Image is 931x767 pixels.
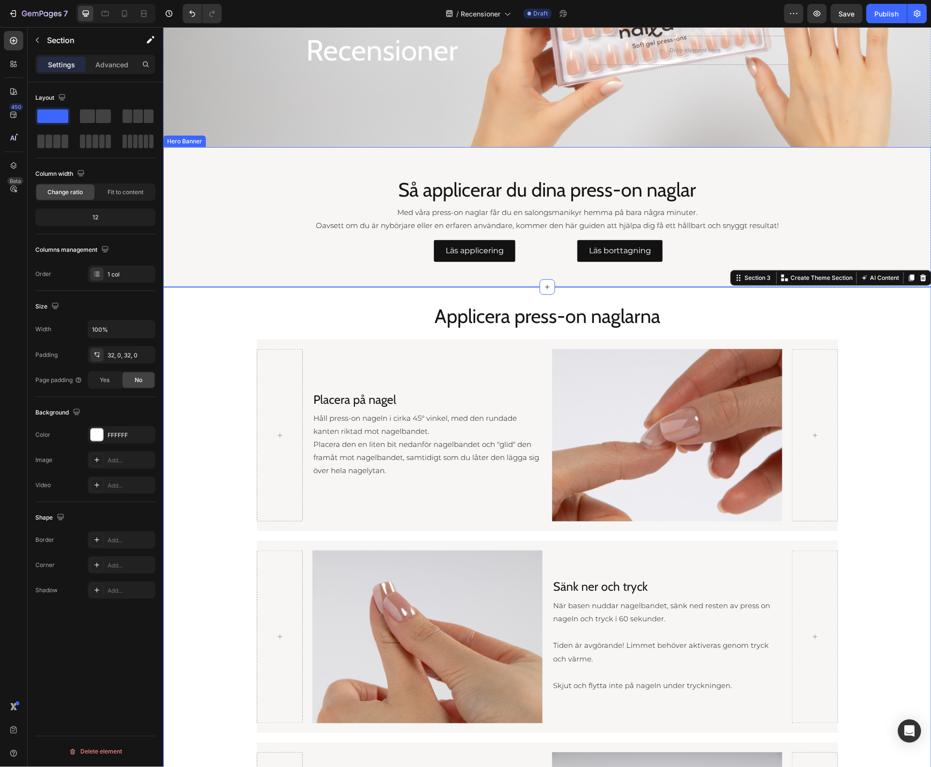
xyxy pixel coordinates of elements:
[461,9,500,19] span: Recensioner
[389,322,619,494] img: gempages_548422866526274507-da26fbdf-b5cf-4b41-b060-049a0d469f8b.jpg
[108,561,153,570] div: Add...
[4,4,72,23] button: 7
[35,456,52,464] div: Image
[35,536,54,544] div: Border
[831,4,863,23] button: Save
[390,552,484,567] span: Sänk ner och tryck
[35,325,51,334] div: Width
[108,431,153,440] div: FFFFFF
[149,523,379,696] img: gempages_548422866526274507-2c3d9109-e5bf-4499-8f41-f3db6eb84979.jpg
[37,211,154,224] div: 12
[150,411,378,450] p: Placera den en liten bit nedanför nagelbandet och "glid" den framåt mot nagelbandet, samtidigt so...
[35,406,82,419] div: Background
[35,376,82,384] div: Page padding
[95,60,128,70] p: Advanced
[48,60,75,70] p: Settings
[839,10,855,18] span: Save
[48,188,83,197] span: Change ratio
[35,430,50,439] div: Color
[88,321,155,338] input: Auto
[390,614,605,637] span: Tiden är avgörande! Limmet behöver aktiveras genom tryck och värme.
[7,177,23,185] div: Beta
[108,481,153,490] div: Add...
[696,245,738,257] button: AI Content
[35,586,58,595] div: Shadow
[35,744,155,760] button: Delete element
[35,244,111,257] div: Columns management
[456,9,459,19] span: /
[35,270,51,278] div: Order
[35,481,51,490] div: Video
[35,561,55,569] div: Corner
[135,376,142,384] span: No
[69,746,122,758] div: Delete element
[898,720,921,743] div: Open Intercom Messenger
[35,351,58,359] div: Padding
[150,384,378,411] p: Håll press-on nageln i cirka 45° vinkel, med den rundade kanten riktad mot nagelbandet.
[100,376,109,384] span: Yes
[35,92,68,105] div: Layout
[93,276,675,303] h2: Applicera press-on naglarna
[108,188,143,197] span: Fit to content
[426,217,488,231] p: Läs borttagning
[271,213,352,235] a: Läs applicering
[150,365,233,380] span: Placera på nagel
[867,4,907,23] button: Publish
[390,574,607,597] span: När basen nuddar nagelbandet, sänk ned resten av press on nageln och tryck i 60 sekunder.
[108,351,153,360] div: 32, 0, 32, 0
[35,168,87,181] div: Column width
[35,511,66,524] div: Shape
[108,270,153,279] div: 1 col
[414,213,499,235] a: Läs borttagning
[9,103,23,111] div: 450
[108,456,153,465] div: Add...
[579,246,609,255] div: Section 3
[627,246,689,255] p: Create Theme Section
[2,110,41,119] div: Hero Banner
[63,8,68,19] p: 7
[533,9,548,18] span: Draft
[47,34,126,46] p: Section
[875,9,899,19] div: Publish
[108,536,153,545] div: Add...
[390,655,569,663] span: Skjut och flytta inte på nageln under tryckningen.
[183,4,222,23] div: Undo/Redo
[108,586,153,595] div: Add...
[35,300,61,313] div: Size
[282,217,341,231] p: Läs applicering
